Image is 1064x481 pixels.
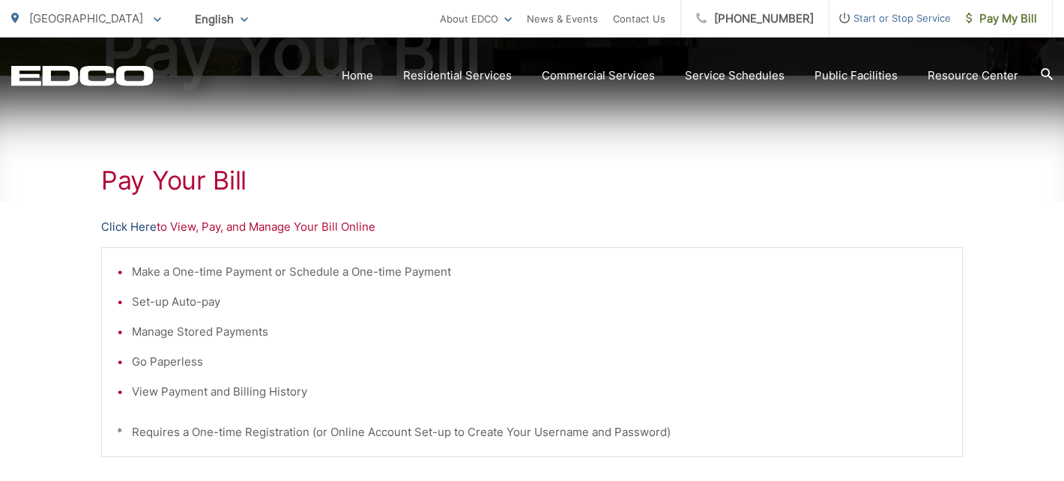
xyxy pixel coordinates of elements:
a: News & Events [527,10,598,28]
a: Service Schedules [685,67,785,85]
li: Make a One-time Payment or Schedule a One-time Payment [132,263,947,281]
a: EDCD logo. Return to the homepage. [11,65,154,86]
li: View Payment and Billing History [132,383,947,401]
a: Contact Us [613,10,665,28]
span: English [184,6,259,32]
li: Set-up Auto-pay [132,293,947,311]
li: Go Paperless [132,353,947,371]
a: Public Facilities [814,67,898,85]
a: About EDCO [440,10,512,28]
span: [GEOGRAPHIC_DATA] [29,11,143,25]
a: Home [342,67,373,85]
a: Commercial Services [542,67,655,85]
p: to View, Pay, and Manage Your Bill Online [101,218,963,236]
li: Manage Stored Payments [132,323,947,341]
a: Click Here [101,218,157,236]
a: Resource Center [928,67,1018,85]
span: Pay My Bill [966,10,1037,28]
h1: Pay Your Bill [101,166,963,196]
a: Residential Services [403,67,512,85]
p: * Requires a One-time Registration (or Online Account Set-up to Create Your Username and Password) [117,423,947,441]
